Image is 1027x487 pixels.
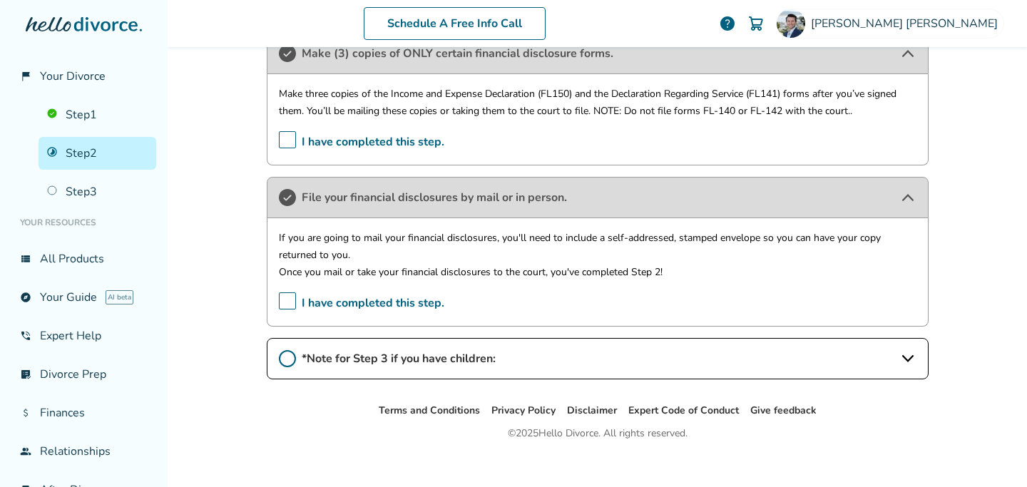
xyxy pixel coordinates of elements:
[719,15,736,32] a: help
[747,15,765,32] img: Cart
[106,290,133,304] span: AI beta
[279,292,444,314] span: I have completed this step.
[379,404,480,417] a: Terms and Conditions
[364,7,546,40] a: Schedule A Free Info Call
[11,358,156,391] a: list_alt_checkDivorce Prep
[279,86,916,120] p: Make three copies of the Income and Expense Declaration (FL150) and the Declaration Regarding Ser...
[40,68,106,84] span: Your Divorce
[11,208,156,237] li: Your Resources
[567,402,617,419] li: Disclaimer
[20,292,31,303] span: explore
[628,404,739,417] a: Expert Code of Conduct
[777,9,805,38] img: Ryan Thomason
[11,396,156,429] a: attach_moneyFinances
[20,446,31,457] span: group
[956,419,1027,487] iframe: Chat Widget
[11,281,156,314] a: exploreYour GuideAI beta
[279,230,916,264] p: If you are going to mail your financial disclosures, you'll need to include a self-addressed, sta...
[39,137,156,170] a: Step2
[302,190,894,205] span: File your financial disclosures by mail or in person.
[279,131,444,153] span: I have completed this step.
[491,404,556,417] a: Privacy Policy
[20,407,31,419] span: attach_money
[20,71,31,82] span: flag_2
[20,369,31,380] span: list_alt_check
[39,98,156,131] a: Step1
[11,435,156,468] a: groupRelationships
[39,175,156,208] a: Step3
[20,253,31,265] span: view_list
[11,319,156,352] a: phone_in_talkExpert Help
[302,46,894,61] span: Make (3) copies of ONLY certain financial disclosure forms.
[11,60,156,93] a: flag_2Your Divorce
[302,351,894,366] span: *Note for Step 3 if you have children:
[11,242,156,275] a: view_listAll Products
[20,330,31,342] span: phone_in_talk
[811,16,1003,31] span: [PERSON_NAME] [PERSON_NAME]
[508,425,688,442] div: © 2025 Hello Divorce. All rights reserved.
[750,402,817,419] li: Give feedback
[279,264,916,281] p: Once you mail or take your financial disclosures to the court, you've completed Step 2!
